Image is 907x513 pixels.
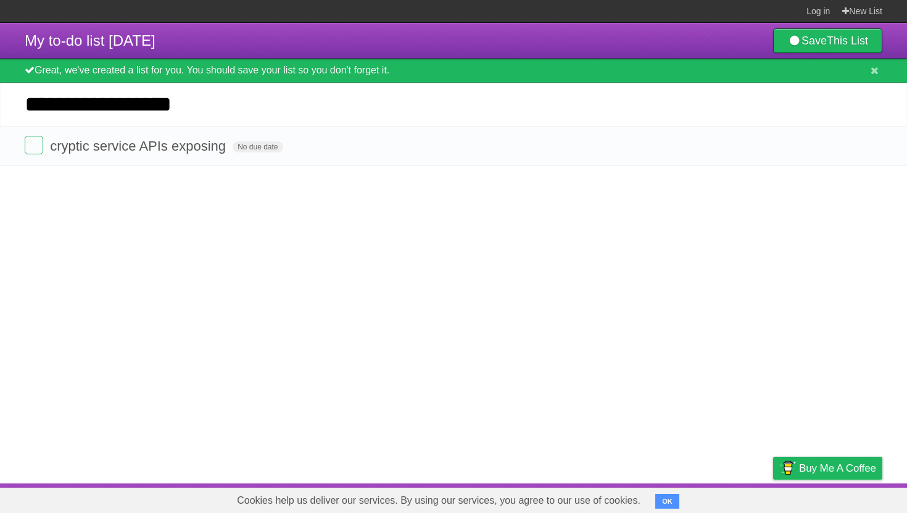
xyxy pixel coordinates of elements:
[25,32,155,49] span: My to-do list [DATE]
[773,457,882,480] a: Buy me a coffee
[655,494,679,509] button: OK
[799,457,876,479] span: Buy me a coffee
[25,136,43,154] label: Done
[773,28,882,53] a: SaveThis List
[650,486,700,510] a: Developers
[757,486,789,510] a: Privacy
[779,457,796,478] img: Buy me a coffee
[225,488,653,513] span: Cookies help us deliver our services. By using our services, you agree to our use of cookies.
[50,138,229,154] span: cryptic service APIs exposing
[715,486,742,510] a: Terms
[827,35,868,47] b: This List
[609,486,635,510] a: About
[805,486,882,510] a: Suggest a feature
[233,141,283,152] span: No due date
